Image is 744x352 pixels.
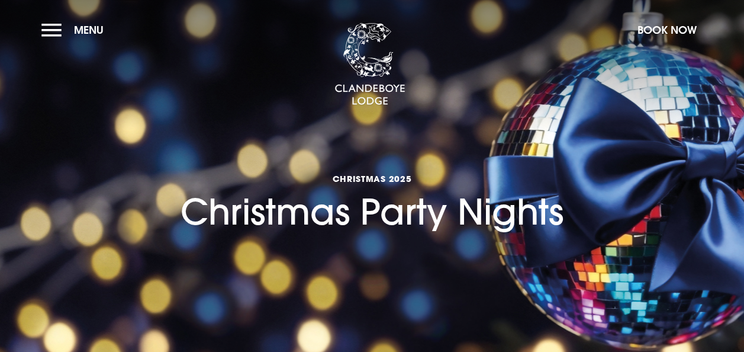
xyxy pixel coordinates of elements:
[41,17,109,43] button: Menu
[181,129,563,232] h1: Christmas Party Nights
[334,23,405,106] img: Clandeboye Lodge
[181,173,563,184] span: Christmas 2025
[632,17,703,43] button: Book Now
[74,23,104,37] span: Menu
